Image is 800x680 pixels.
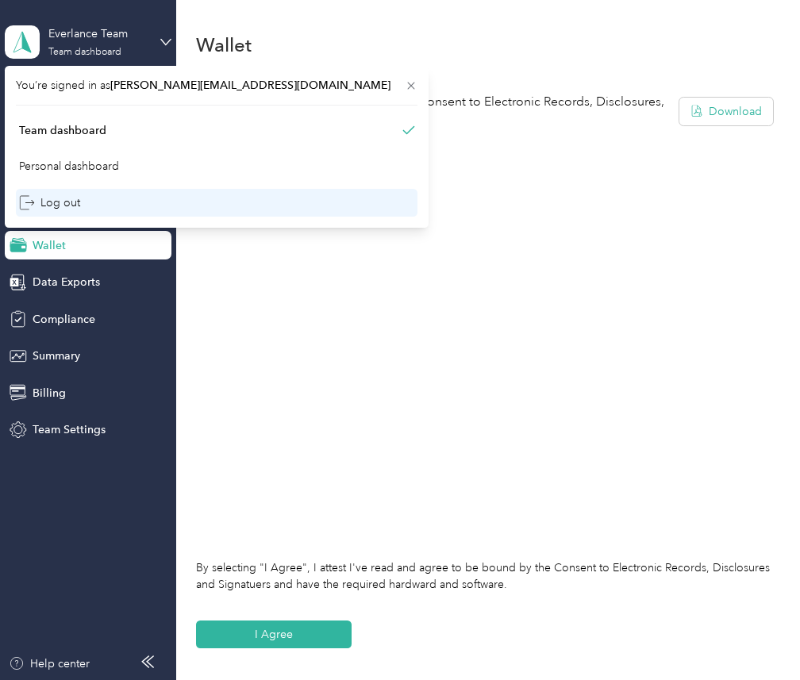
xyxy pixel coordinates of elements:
[679,98,773,125] button: Download
[33,421,106,438] span: Team Settings
[711,591,800,680] iframe: Everlance-gr Chat Button Frame
[110,79,390,92] span: [PERSON_NAME][EMAIL_ADDRESS][DOMAIN_NAME]
[19,122,106,139] div: Team dashboard
[33,385,66,401] span: Billing
[33,348,80,364] span: Summary
[196,559,773,593] div: By selecting "I Agree", I attest I've read and agree to be bound by the Consent to Electronic Rec...
[19,158,119,175] div: Personal dashboard
[33,274,100,290] span: Data Exports
[196,144,773,532] iframe: Everlance - Electronic Records, Disclosures and Signatures
[33,311,95,328] span: Compliance
[196,36,252,53] h1: Wallet
[19,194,80,211] div: Log out
[196,92,679,131] span: Please review and submit the following consent to Electronic Records, Disclosures, and Signatures.
[16,77,417,94] span: You’re signed in as
[196,620,352,648] button: I Agree
[33,237,66,254] span: Wallet
[48,48,121,57] div: Team dashboard
[48,25,148,42] div: Everlance Team
[9,655,90,672] button: Help center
